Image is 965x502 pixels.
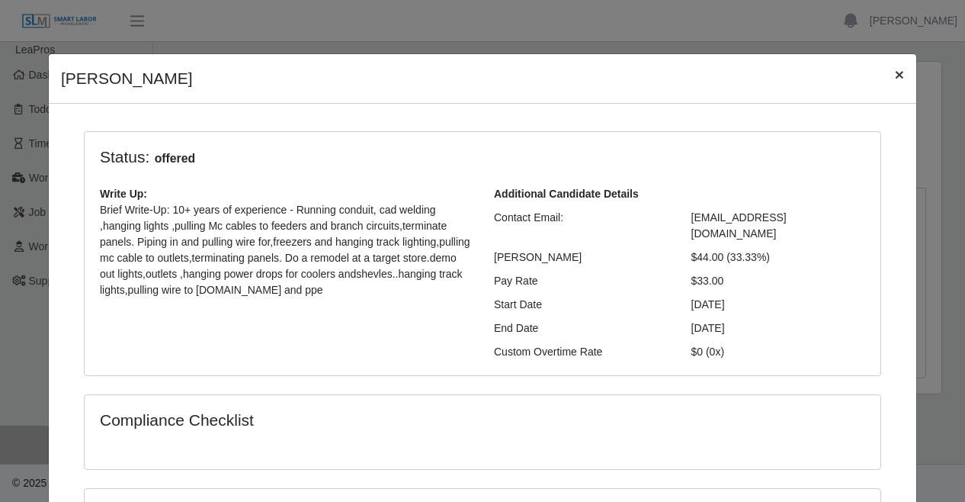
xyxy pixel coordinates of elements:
[691,346,725,358] span: $0 (0x)
[680,297,877,313] div: [DATE]
[482,344,680,360] div: Custom Overtime Rate
[883,54,916,95] button: Close
[680,249,877,265] div: $44.00 (33.33%)
[482,320,680,336] div: End Date
[680,273,877,289] div: $33.00
[61,66,193,91] h4: [PERSON_NAME]
[149,150,200,168] span: offered
[482,249,680,265] div: [PERSON_NAME]
[100,410,602,430] h4: Compliance Checklist
[691,322,725,334] span: [DATE]
[100,202,471,298] p: Brief Write-Up: 10+ years of experience - Running conduit, cad welding ,hanging lights ,pulling M...
[494,188,639,200] b: Additional Candidate Details
[482,210,680,242] div: Contact Email:
[895,66,904,83] span: ×
[482,297,680,313] div: Start Date
[100,188,147,200] b: Write Up:
[482,273,680,289] div: Pay Rate
[691,211,787,240] span: [EMAIL_ADDRESS][DOMAIN_NAME]
[100,147,668,168] h4: Status:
